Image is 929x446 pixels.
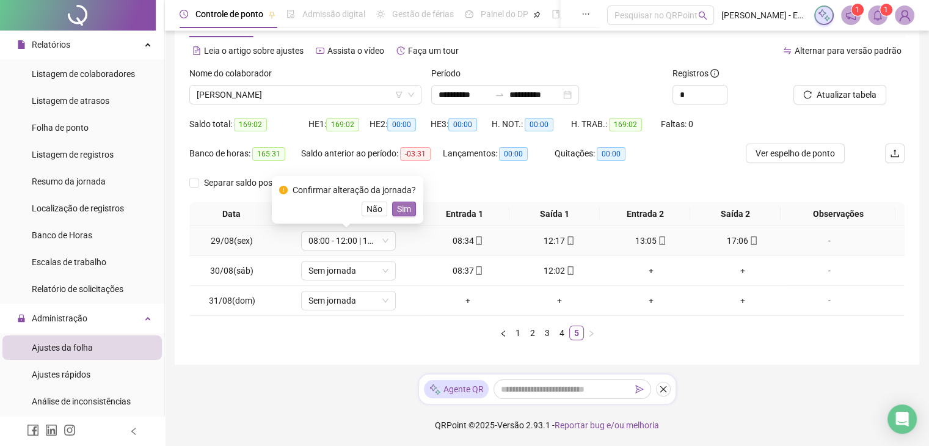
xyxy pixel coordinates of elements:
span: Leia o artigo sobre ajustes [204,46,304,56]
div: H. TRAB.: [571,117,660,131]
span: Controle de ponto [195,9,263,19]
button: Não [362,202,387,216]
span: Listagem de colaboradores [32,69,135,79]
span: 00:00 [448,118,477,131]
span: mobile [748,236,758,245]
span: 29/08(sex) [211,236,253,246]
span: linkedin [45,424,57,436]
th: Entrada 1 [419,202,509,226]
div: Saldo total: [189,117,308,131]
div: - [793,234,865,247]
span: Resumo da jornada [32,177,106,186]
span: Escalas de trabalho [32,257,106,267]
th: Saída 1 [509,202,600,226]
div: Agente QR [424,380,489,398]
div: 13:05 [610,234,692,247]
span: to [495,90,505,100]
div: - [793,264,865,277]
span: down [382,297,389,304]
th: Saída 2 [690,202,781,226]
span: pushpin [533,11,541,18]
span: Observações [785,207,891,221]
span: 00:00 [597,147,625,161]
span: notification [845,10,856,21]
span: Reportar bug e/ou melhoria [555,420,659,430]
span: instagram [64,424,76,436]
div: + [702,264,784,277]
span: Versão [497,420,524,430]
th: Data [189,202,274,226]
span: info-circle [710,69,719,78]
span: 165:31 [252,147,285,161]
img: sparkle-icon.fc2bf0ac1784a2077858766a79e2daf3.svg [817,9,831,22]
span: Gestão de férias [392,9,454,19]
th: Observações [781,202,895,226]
div: 08:37 [427,264,509,277]
span: Separar saldo positivo e negativo? [199,176,338,189]
a: 5 [570,326,583,340]
span: down [382,267,389,274]
span: mobile [473,266,483,275]
div: Open Intercom Messenger [887,404,917,434]
span: reload [803,90,812,99]
span: 30/08(sáb) [210,266,253,276]
span: 00:00 [499,147,528,161]
span: 1 [884,5,888,14]
span: facebook [27,424,39,436]
label: Nome do colaborador [189,67,280,80]
span: Sem jornada [308,291,388,310]
span: Sem jornada [308,261,388,280]
div: + [610,264,692,277]
span: pushpin [268,11,275,18]
span: Não [366,202,382,216]
span: Listagem de atrasos [32,96,109,106]
button: Sim [392,202,416,216]
div: H. NOT.: [492,117,571,131]
span: Localização de registros [32,203,124,213]
span: ellipsis [581,10,590,18]
span: Ajustes da folha [32,343,93,353]
span: 31/08(dom) [209,296,255,305]
div: Banco de horas: [189,147,301,161]
div: 17:06 [702,234,784,247]
span: Administração [32,313,87,323]
span: file [17,40,26,49]
div: Quitações: [555,147,644,161]
div: 08:34 [427,234,509,247]
div: Lançamentos: [443,147,555,161]
span: Folha de ponto [32,123,89,133]
span: mobile [565,236,575,245]
span: ANA JULIA BATISTA ARAUJO [197,86,414,104]
li: Próxima página [584,326,599,340]
span: 169:02 [234,118,267,131]
div: HE 1: [308,117,370,131]
span: close [659,385,668,393]
span: left [500,330,507,337]
span: 169:02 [609,118,642,131]
span: Faltas: 0 [661,119,693,129]
span: book [552,10,560,18]
span: Relatório de solicitações [32,284,123,294]
span: -03:31 [400,147,431,161]
span: file-done [286,10,295,18]
label: Período [431,67,468,80]
span: dashboard [465,10,473,18]
span: Faça um tour [408,46,459,56]
span: Alternar para versão padrão [795,46,902,56]
span: Banco de Horas [32,230,92,240]
span: clock-circle [180,10,188,18]
a: 4 [555,326,569,340]
span: history [396,46,405,55]
div: - [793,294,865,307]
div: + [702,294,784,307]
span: 00:00 [525,118,553,131]
sup: 1 [851,4,864,16]
span: mobile [657,236,666,245]
span: 08:00 - 12:00 | 13:00 - 17:00 [308,232,388,250]
div: + [610,294,692,307]
th: Entrada 2 [600,202,690,226]
span: Listagem de registros [32,150,114,159]
li: 3 [540,326,555,340]
div: 12:17 [519,234,600,247]
button: Atualizar tabela [793,85,886,104]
